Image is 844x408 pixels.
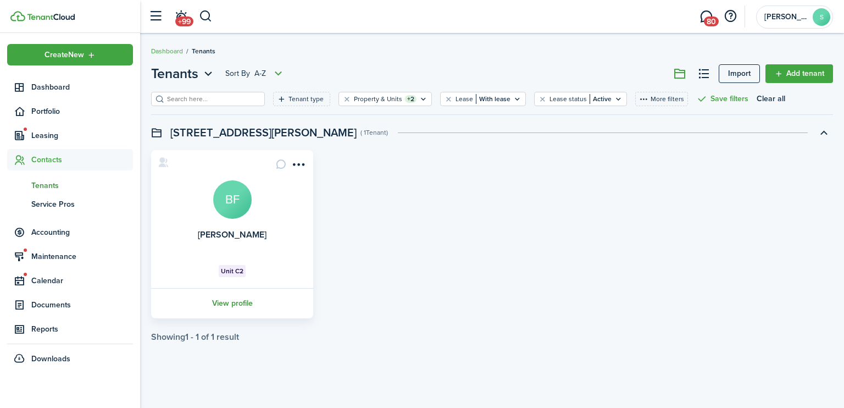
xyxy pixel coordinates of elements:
a: Dashboard [151,46,183,56]
span: Documents [31,299,133,311]
span: Portfolio [31,106,133,117]
span: Unit C2 [221,266,243,276]
filter-tag: Open filter [273,92,330,106]
swimlane-title: [STREET_ADDRESS][PERSON_NAME] [170,124,357,141]
button: Save filters [696,92,748,106]
button: More filters [635,92,688,106]
a: Import [719,64,760,83]
filter-tag: Open filter [338,92,432,106]
avatar-text: S [813,8,830,26]
filter-tag-label: Property & Units [354,94,402,104]
button: Open menu [289,159,307,174]
span: +99 [175,16,193,26]
span: Leasing [31,130,133,141]
button: Tenants [151,64,215,84]
img: TenantCloud [27,14,75,20]
pagination-page-total: 1 - 1 of 1 [185,330,214,343]
filter-tag: Open filter [534,92,627,106]
button: Clear filter [342,95,352,103]
span: Steve [764,13,808,21]
button: Open sidebar [145,6,166,27]
a: Add tenant [765,64,833,83]
span: Tenants [192,46,215,56]
a: Service Pros [7,195,133,213]
button: Search [199,7,213,26]
button: Open menu [7,44,133,65]
div: Showing result [151,332,239,342]
a: Tenants [7,176,133,195]
filter-tag-label: Lease status [549,94,587,104]
a: Dashboard [7,76,133,98]
swimlane-subtitle: ( 1 Tenant ) [360,128,388,137]
span: Accounting [31,227,133,238]
span: Tenants [151,64,198,84]
a: Reports [7,318,133,340]
span: Maintenance [31,251,133,262]
filter-tag-value: With lease [476,94,510,104]
span: Tenants [31,180,133,191]
button: Open menu [151,64,215,84]
input: Search here... [164,94,261,104]
a: View profile [149,288,315,318]
span: Contacts [31,154,133,166]
span: Downloads [31,353,70,365]
button: Open menu [225,67,285,80]
span: 80 [704,16,719,26]
a: [PERSON_NAME] [198,228,266,241]
button: Open resource center [721,7,740,26]
filter-tag: Open filter [440,92,526,106]
a: BF [213,180,252,219]
tenant-list-swimlane-item: Toggle accordion [151,150,833,342]
span: Dashboard [31,81,133,93]
a: Messaging [696,3,717,31]
filter-tag-label: Lease [456,94,473,104]
span: Create New [45,51,84,59]
filter-tag-value: Active [590,94,612,104]
button: Toggle accordion [814,123,833,142]
span: Service Pros [31,199,133,210]
button: Clear filter [444,95,453,103]
button: Clear filter [538,95,547,103]
span: Reports [31,323,133,335]
img: TenantCloud [10,11,25,21]
span: A-Z [254,68,266,79]
filter-tag-label: Tenant type [288,94,324,104]
span: Sort by [225,68,254,79]
span: Calendar [31,275,133,286]
button: Clear all [757,92,785,106]
filter-tag-counter: +2 [405,95,417,103]
a: Notifications [170,3,191,31]
button: Sort byA-Z [225,67,285,80]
